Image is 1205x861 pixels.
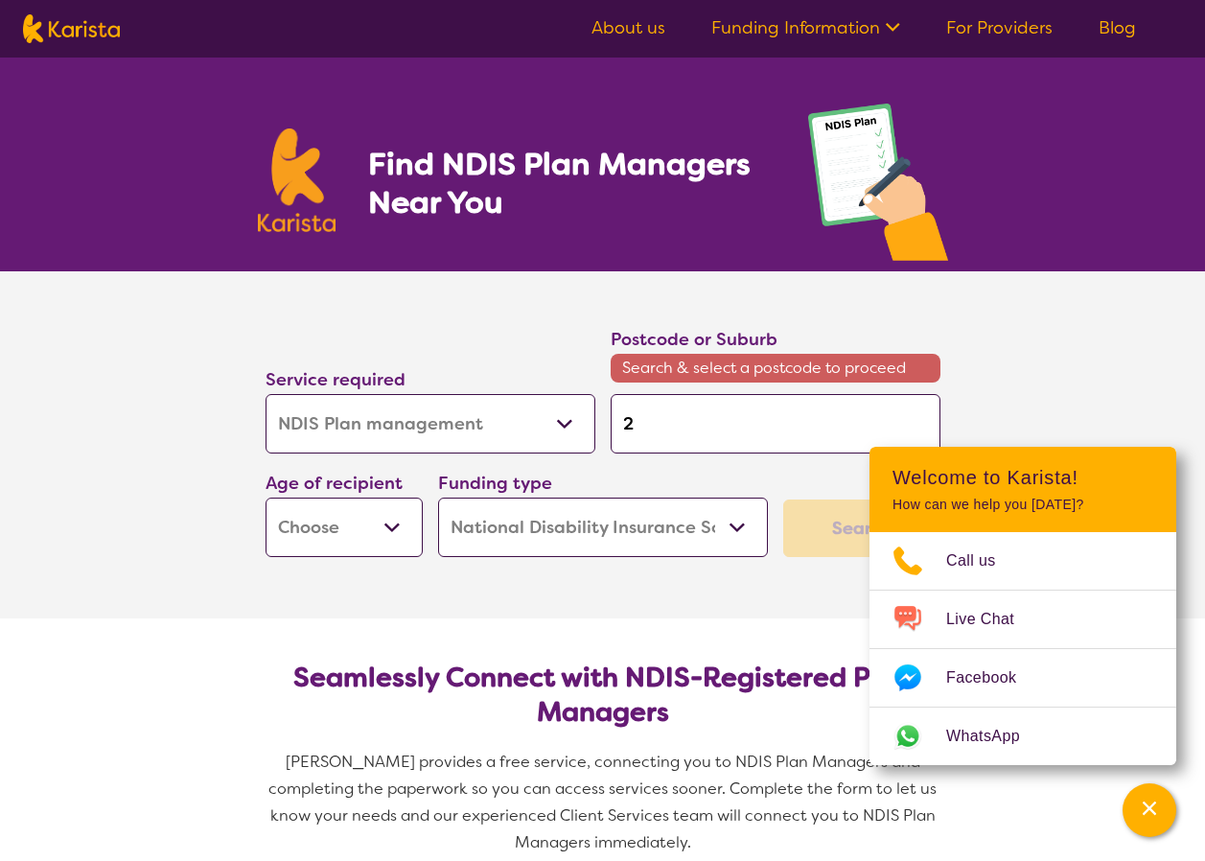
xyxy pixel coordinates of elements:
[266,472,403,495] label: Age of recipient
[268,752,940,852] span: [PERSON_NAME] provides a free service, connecting you to NDIS Plan Managers and completing the pa...
[946,16,1053,39] a: For Providers
[946,663,1039,692] span: Facebook
[892,466,1153,489] h2: Welcome to Karista!
[591,16,665,39] a: About us
[611,394,940,454] input: Type
[711,16,900,39] a: Funding Information
[892,497,1153,513] p: How can we help you [DATE]?
[946,605,1037,634] span: Live Chat
[266,368,406,391] label: Service required
[611,354,940,383] span: Search & select a postcode to proceed
[368,145,769,221] h1: Find NDIS Plan Managers Near You
[281,661,925,730] h2: Seamlessly Connect with NDIS-Registered Plan Managers
[869,447,1176,765] div: Channel Menu
[946,547,1019,575] span: Call us
[946,722,1043,751] span: WhatsApp
[258,128,336,232] img: Karista logo
[611,328,777,351] label: Postcode or Suburb
[1123,783,1176,837] button: Channel Menu
[869,532,1176,765] ul: Choose channel
[869,708,1176,765] a: Web link opens in a new tab.
[438,472,552,495] label: Funding type
[23,14,120,43] img: Karista logo
[1099,16,1136,39] a: Blog
[808,104,948,271] img: plan-management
